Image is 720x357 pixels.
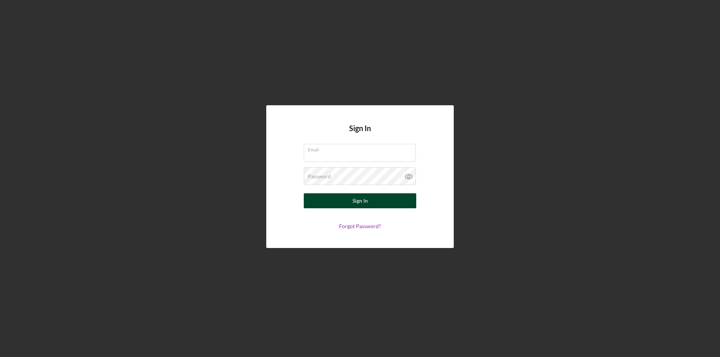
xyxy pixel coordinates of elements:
[308,144,416,152] label: Email
[304,193,416,208] button: Sign In
[352,193,368,208] div: Sign In
[308,173,331,179] label: Password
[339,223,381,229] a: Forgot Password?
[349,124,371,144] h4: Sign In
